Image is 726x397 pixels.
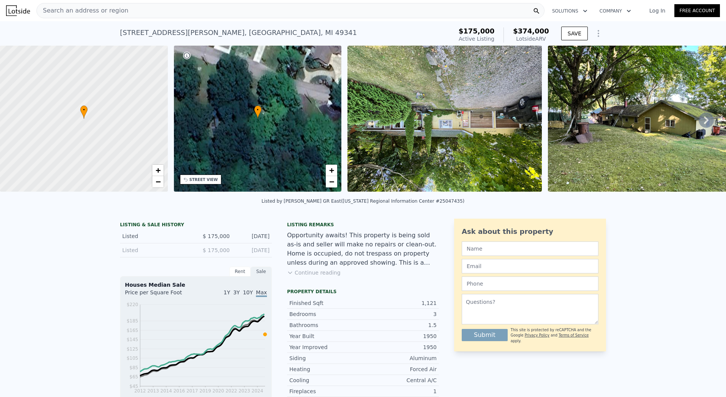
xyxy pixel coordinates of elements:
span: • [80,106,88,113]
div: Lotside ARV [513,35,549,43]
span: Search an address or region [37,6,128,15]
div: [DATE] [236,232,270,240]
div: 1.5 [363,321,437,329]
div: 1,121 [363,299,437,307]
div: Rent [229,267,251,276]
span: + [155,165,160,175]
a: Zoom out [326,176,337,187]
tspan: 2019 [199,388,211,394]
span: 3Y [233,289,240,295]
button: SAVE [561,27,588,40]
div: Opportunity awaits! This property is being sold as-is and seller will make no repairs or clean-ou... [287,231,439,267]
span: Max [256,289,267,297]
button: Show Options [591,26,606,41]
div: STREET VIEW [189,177,218,183]
img: Lotside [6,5,30,16]
div: Forced Air [363,365,437,373]
div: This site is protected by reCAPTCHA and the Google and apply. [511,327,598,344]
button: Continue reading [287,269,341,276]
a: Zoom in [152,165,164,176]
input: Phone [462,276,598,291]
button: Solutions [546,4,593,18]
button: Submit [462,329,508,341]
div: Price per Square Foot [125,289,196,301]
tspan: 2022 [226,388,237,394]
div: Sale [251,267,272,276]
input: Name [462,241,598,256]
span: $ 175,000 [203,233,230,239]
span: − [155,177,160,186]
a: Zoom out [152,176,164,187]
div: Listing remarks [287,222,439,228]
tspan: $220 [126,302,138,307]
a: Log In [640,7,674,14]
tspan: 2016 [174,388,185,394]
div: Bathrooms [289,321,363,329]
span: + [329,165,334,175]
div: Central A/C [363,376,437,384]
div: Finished Sqft [289,299,363,307]
div: Cooling [289,376,363,384]
div: Property details [287,289,439,295]
tspan: $105 [126,356,138,361]
span: $175,000 [459,27,495,35]
div: [DATE] [236,246,270,254]
tspan: 2013 [147,388,159,394]
a: Free Account [674,4,720,17]
div: Aluminum [363,354,437,362]
a: Privacy Policy [525,333,549,337]
tspan: 2020 [213,388,224,394]
div: 3 [363,310,437,318]
tspan: 2023 [238,388,250,394]
img: Sale: 169688414 Parcel: 53889657 [347,46,542,192]
tspan: 2024 [252,388,264,394]
span: − [329,177,334,186]
div: Siding [289,354,363,362]
span: 1Y [224,289,230,295]
div: Bedrooms [289,310,363,318]
div: 1950 [363,343,437,351]
a: Zoom in [326,165,337,176]
tspan: 2012 [134,388,146,394]
div: Heating [289,365,363,373]
span: $ 175,000 [203,247,230,253]
tspan: $85 [129,365,138,370]
tspan: $45 [129,384,138,389]
div: 1 [363,387,437,395]
div: Ask about this property [462,226,598,237]
span: $374,000 [513,27,549,35]
input: Email [462,259,598,273]
span: 10Y [243,289,253,295]
tspan: $145 [126,337,138,342]
div: Houses Median Sale [125,281,267,289]
button: Company [593,4,637,18]
span: Active Listing [459,36,494,42]
a: Terms of Service [559,333,589,337]
div: [STREET_ADDRESS][PERSON_NAME] , [GEOGRAPHIC_DATA] , MI 49341 [120,27,357,38]
div: • [80,105,88,119]
tspan: 2017 [186,388,198,394]
tspan: $125 [126,346,138,352]
tspan: $185 [126,318,138,324]
tspan: $65 [129,374,138,380]
div: Listed [122,232,190,240]
tspan: $165 [126,328,138,333]
div: Listed by [PERSON_NAME] GR East ([US_STATE] Regional Information Center #25047435) [262,198,465,204]
div: 1950 [363,332,437,340]
div: LISTING & SALE HISTORY [120,222,272,229]
tspan: 2014 [160,388,172,394]
div: Fireplaces [289,387,363,395]
div: • [254,105,262,119]
span: • [254,106,262,113]
div: Listed [122,246,190,254]
div: Year Improved [289,343,363,351]
div: Year Built [289,332,363,340]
